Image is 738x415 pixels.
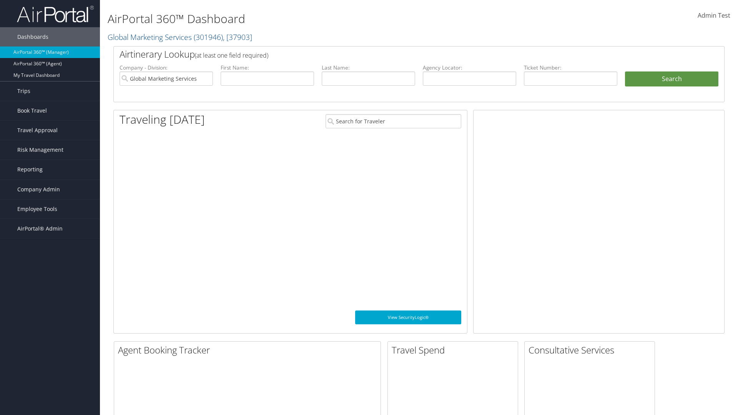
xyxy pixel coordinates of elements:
[108,32,252,42] a: Global Marketing Services
[120,111,205,128] h1: Traveling [DATE]
[17,140,63,159] span: Risk Management
[17,81,30,101] span: Trips
[392,344,518,357] h2: Travel Spend
[108,11,523,27] h1: AirPortal 360™ Dashboard
[326,114,461,128] input: Search for Traveler
[625,71,718,87] button: Search
[698,4,730,28] a: Admin Test
[698,11,730,20] span: Admin Test
[17,27,48,46] span: Dashboards
[223,32,252,42] span: , [ 37903 ]
[118,344,381,357] h2: Agent Booking Tracker
[423,64,516,71] label: Agency Locator:
[529,344,655,357] h2: Consultative Services
[120,64,213,71] label: Company - Division:
[221,64,314,71] label: First Name:
[194,32,223,42] span: ( 301946 )
[355,310,461,324] a: View SecurityLogic®
[17,199,57,219] span: Employee Tools
[17,160,43,179] span: Reporting
[195,51,268,60] span: (at least one field required)
[322,64,415,71] label: Last Name:
[120,48,668,61] h2: Airtinerary Lookup
[17,219,63,238] span: AirPortal® Admin
[17,5,94,23] img: airportal-logo.png
[17,121,58,140] span: Travel Approval
[524,64,617,71] label: Ticket Number:
[17,180,60,199] span: Company Admin
[17,101,47,120] span: Book Travel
